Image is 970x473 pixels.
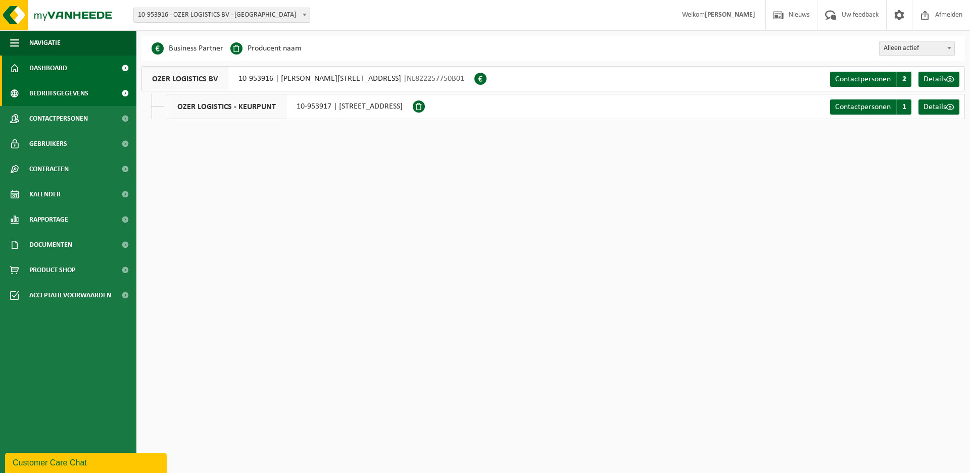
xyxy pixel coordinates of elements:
[29,156,69,182] span: Contracten
[918,99,959,115] a: Details
[133,8,310,23] span: 10-953916 - OZER LOGISTICS BV - ROTTERDAM
[230,41,302,56] li: Producent naam
[141,66,474,91] div: 10-953916 | [PERSON_NAME][STREET_ADDRESS] |
[830,99,911,115] a: Contactpersonen 1
[29,56,67,81] span: Dashboard
[924,75,946,83] span: Details
[924,103,946,111] span: Details
[134,8,310,22] span: 10-953916 - OZER LOGISTICS BV - ROTTERDAM
[29,232,72,257] span: Documenten
[879,41,955,56] span: Alleen actief
[29,106,88,131] span: Contactpersonen
[830,72,911,87] a: Contactpersonen 2
[918,72,959,87] a: Details
[407,75,464,83] span: NL822257750B01
[29,81,88,106] span: Bedrijfsgegevens
[896,99,911,115] span: 1
[896,72,911,87] span: 2
[835,103,891,111] span: Contactpersonen
[29,257,75,283] span: Product Shop
[29,207,68,232] span: Rapportage
[29,131,67,156] span: Gebruikers
[167,94,413,119] div: 10-953917 | [STREET_ADDRESS]
[29,30,61,56] span: Navigatie
[142,67,228,91] span: OZER LOGISTICS BV
[835,75,891,83] span: Contactpersonen
[705,11,755,19] strong: [PERSON_NAME]
[29,182,61,207] span: Kalender
[5,451,169,473] iframe: chat widget
[880,41,954,56] span: Alleen actief
[167,94,286,119] span: OZER LOGISTICS - KEURPUNT
[152,41,223,56] li: Business Partner
[29,283,111,308] span: Acceptatievoorwaarden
